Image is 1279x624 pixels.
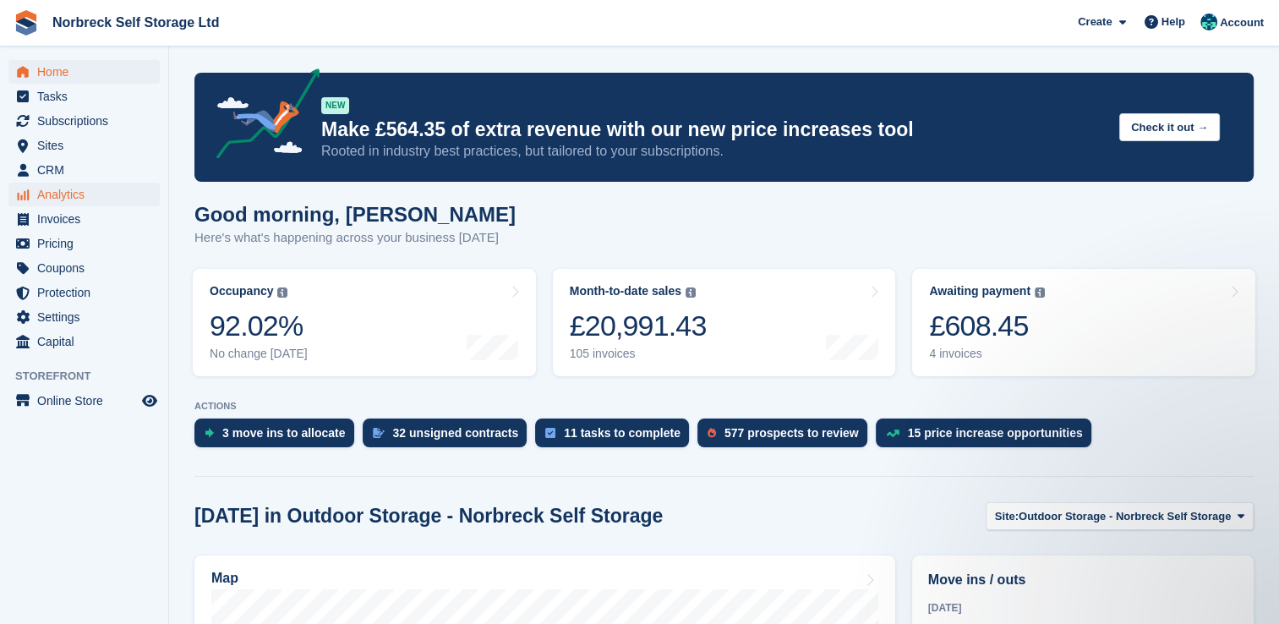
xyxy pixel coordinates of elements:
[697,419,876,456] a: 577 prospects to review
[210,284,273,298] div: Occupancy
[929,284,1030,298] div: Awaiting payment
[545,428,555,438] img: task-75834270c22a3079a89374b754ae025e5fb1db73e45f91037f5363f120a921f8.svg
[194,203,516,226] h1: Good morning, [PERSON_NAME]
[194,228,516,248] p: Here's what's happening across your business [DATE]
[8,305,160,329] a: menu
[928,570,1238,590] h2: Move ins / outs
[210,309,308,343] div: 92.02%
[986,502,1254,530] button: Site: Outdoor Storage - Norbreck Self Storage
[15,368,168,385] span: Storefront
[194,505,663,528] h2: [DATE] in Outdoor Storage - Norbreck Self Storage
[8,330,160,353] a: menu
[37,183,139,206] span: Analytics
[37,207,139,231] span: Invoices
[14,10,39,36] img: stora-icon-8386f47178a22dfd0bd8f6a31ec36ba5ce8667c1dd55bd0f319d3a0aa187defe.svg
[321,97,349,114] div: NEW
[908,426,1083,440] div: 15 price increase opportunities
[1019,508,1231,525] span: Outdoor Storage - Norbreck Self Storage
[686,287,696,298] img: icon-info-grey-7440780725fd019a000dd9b08b2336e03edf1995a4989e88bcd33f0948082b44.svg
[8,232,160,255] a: menu
[37,330,139,353] span: Capital
[193,269,536,376] a: Occupancy 92.02% No change [DATE]
[1119,113,1220,141] button: Check it out →
[37,281,139,304] span: Protection
[8,256,160,280] a: menu
[37,85,139,108] span: Tasks
[139,391,160,411] a: Preview store
[564,426,680,440] div: 11 tasks to complete
[202,68,320,165] img: price-adjustments-announcement-icon-8257ccfd72463d97f412b2fc003d46551f7dbcb40ab6d574587a9cd5c0d94...
[194,419,363,456] a: 3 move ins to allocate
[37,60,139,84] span: Home
[37,256,139,280] span: Coupons
[928,600,1238,616] div: [DATE]
[211,571,238,586] h2: Map
[912,269,1255,376] a: Awaiting payment £608.45 4 invoices
[724,426,859,440] div: 577 prospects to review
[373,428,385,438] img: contract_signature_icon-13c848040528278c33f63329250d36e43548de30e8caae1d1a13099fd9432cc5.svg
[570,309,707,343] div: £20,991.43
[1200,14,1217,30] img: Sally King
[929,347,1045,361] div: 4 invoices
[8,281,160,304] a: menu
[277,287,287,298] img: icon-info-grey-7440780725fd019a000dd9b08b2336e03edf1995a4989e88bcd33f0948082b44.svg
[570,284,681,298] div: Month-to-date sales
[995,508,1019,525] span: Site:
[37,109,139,133] span: Subscriptions
[8,85,160,108] a: menu
[929,309,1045,343] div: £608.45
[8,60,160,84] a: menu
[37,134,139,157] span: Sites
[8,183,160,206] a: menu
[8,134,160,157] a: menu
[8,158,160,182] a: menu
[37,232,139,255] span: Pricing
[570,347,707,361] div: 105 invoices
[37,305,139,329] span: Settings
[8,389,160,413] a: menu
[321,142,1106,161] p: Rooted in industry best practices, but tailored to your subscriptions.
[1161,14,1185,30] span: Help
[37,158,139,182] span: CRM
[321,118,1106,142] p: Make £564.35 of extra revenue with our new price increases tool
[194,401,1254,412] p: ACTIONS
[876,419,1100,456] a: 15 price increase opportunities
[8,207,160,231] a: menu
[46,8,226,36] a: Norbreck Self Storage Ltd
[1035,287,1045,298] img: icon-info-grey-7440780725fd019a000dd9b08b2336e03edf1995a4989e88bcd33f0948082b44.svg
[1220,14,1264,31] span: Account
[363,419,536,456] a: 32 unsigned contracts
[1078,14,1112,30] span: Create
[205,428,214,438] img: move_ins_to_allocate_icon-fdf77a2bb77ea45bf5b3d319d69a93e2d87916cf1d5bf7949dd705db3b84f3ca.svg
[393,426,519,440] div: 32 unsigned contracts
[553,269,896,376] a: Month-to-date sales £20,991.43 105 invoices
[8,109,160,133] a: menu
[535,419,697,456] a: 11 tasks to complete
[37,389,139,413] span: Online Store
[222,426,346,440] div: 3 move ins to allocate
[210,347,308,361] div: No change [DATE]
[886,430,899,437] img: price_increase_opportunities-93ffe204e8149a01c8c9dc8f82e8f89637d9d84a8eef4429ea346261dce0b2c0.svg
[708,428,716,438] img: prospect-51fa495bee0391a8d652442698ab0144808aea92771e9ea1ae160a38d050c398.svg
